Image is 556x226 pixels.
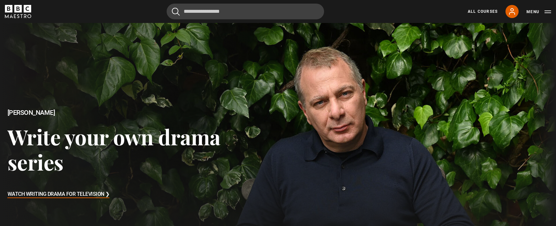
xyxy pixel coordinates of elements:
[8,190,110,199] h3: Watch Writing Drama for Television ❯
[172,8,180,16] button: Submit the search query
[8,124,223,175] h3: Write your own drama series
[526,9,551,15] button: Toggle navigation
[5,5,31,18] svg: BBC Maestro
[8,109,223,116] h2: [PERSON_NAME]
[468,9,498,14] a: All Courses
[167,4,324,19] input: Search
